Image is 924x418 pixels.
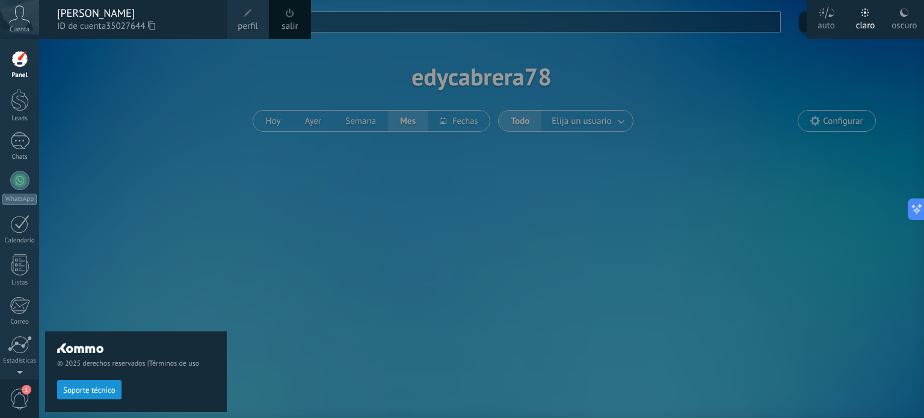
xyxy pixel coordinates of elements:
[57,385,122,394] a: Soporte técnico
[2,194,37,205] div: WhatsApp
[57,7,215,20] div: [PERSON_NAME]
[57,20,215,33] span: ID de cuenta
[2,153,37,161] div: Chats
[856,8,875,39] div: claro
[149,359,199,368] a: Términos de uso
[22,385,31,395] span: 1
[2,357,37,365] div: Estadísticas
[63,386,115,395] span: Soporte técnico
[2,318,37,326] div: Correo
[2,237,37,245] div: Calendario
[282,20,298,33] a: salir
[2,279,37,287] div: Listas
[106,20,155,33] span: 35027644
[818,8,835,39] div: auto
[892,8,917,39] div: oscuro
[57,380,122,399] button: Soporte técnico
[2,115,37,123] div: Leads
[57,359,215,368] span: © 2025 derechos reservados |
[238,20,257,33] span: perfil
[10,26,29,34] span: Cuenta
[2,72,37,79] div: Panel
